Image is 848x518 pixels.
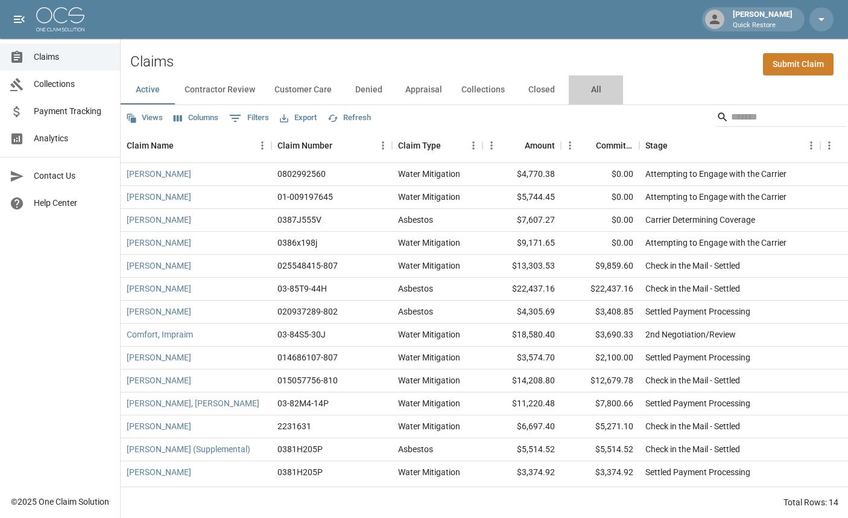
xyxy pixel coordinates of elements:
div: 014686107-807 [277,351,338,363]
div: $0.00 [561,163,639,186]
div: Stage [639,129,820,162]
p: Quick Restore [733,21,793,31]
span: Contact Us [34,170,110,182]
div: 01-009197645 [277,191,333,203]
div: Attempting to Engage with the Carrier [645,191,786,203]
div: Asbestos [398,214,433,226]
button: open drawer [7,7,31,31]
div: $4,770.38 [483,163,561,186]
div: 0381H205P [277,466,323,478]
div: Water Mitigation [398,374,460,386]
button: Menu [483,136,501,155]
div: 2231631 [277,420,311,432]
a: Comfort, Impraim [127,328,193,341]
div: Water Mitigation [398,420,460,432]
div: 0387J555V [277,214,321,226]
a: [PERSON_NAME] [127,283,191,295]
div: 020937289-802 [277,305,338,318]
a: [PERSON_NAME] [127,305,191,318]
span: Collections [34,78,110,91]
div: Water Mitigation [398,351,460,363]
div: Water Mitigation [398,191,460,203]
div: Claim Number [277,129,332,162]
div: $5,271.10 [561,415,639,438]
div: 2nd Negotiation/Review [645,328,736,341]
div: 0802992560 [277,168,326,180]
div: Check in the Mail - Settled [645,260,740,272]
div: Settled Payment Processing [645,397,750,409]
div: Amount [525,129,555,162]
div: dynamic tabs [121,75,848,104]
button: Menu [464,136,483,155]
div: $14,208.80 [483,369,561,392]
div: Water Mitigation [398,260,460,272]
button: Menu [820,136,838,155]
button: Denied [341,75,396,104]
div: 0381H205P [277,443,323,455]
button: Appraisal [396,75,452,104]
div: Attempting to Engage with the Carrier [645,237,786,249]
button: Show filters [226,109,272,128]
div: Check in the Mail - Settled [645,374,740,386]
div: Amount [483,129,561,162]
img: ocs-logo-white-transparent.png [36,7,84,31]
div: $9,171.65 [483,232,561,255]
a: [PERSON_NAME] [127,191,191,203]
button: All [569,75,623,104]
div: 0386x198j [277,237,317,249]
div: Settled Payment Processing [645,466,750,478]
div: Settled Payment Processing [645,351,750,363]
span: Analytics [34,132,110,145]
div: $5,514.52 [483,438,561,461]
div: Claim Number [271,129,392,162]
div: $22,437.16 [483,278,561,301]
button: Sort [174,137,191,154]
button: Views [123,109,166,127]
div: Claim Name [127,129,174,162]
div: $3,374.92 [561,461,639,484]
div: $7,800.66 [561,392,639,415]
div: Asbestos [398,443,433,455]
div: $3,574.70 [483,347,561,369]
span: Help Center [34,197,110,209]
div: $13,303.53 [483,255,561,278]
button: Collections [452,75,514,104]
div: $0.00 [561,186,639,209]
div: $11,220.48 [483,392,561,415]
div: $2,100.00 [561,347,639,369]
div: Claim Type [392,129,483,162]
div: Committed Amount [596,129,633,162]
button: Sort [579,137,596,154]
div: Claim Type [398,129,441,162]
a: [PERSON_NAME] [127,420,191,432]
a: [PERSON_NAME], [PERSON_NAME] [127,397,259,409]
a: [PERSON_NAME] [127,374,191,386]
div: Committed Amount [561,129,639,162]
h2: Claims [130,53,174,71]
div: Claim Name [121,129,271,162]
div: $4,305.69 [483,301,561,324]
div: $3,374.92 [483,461,561,484]
div: 03-82M4-14P [277,397,329,409]
div: Water Mitigation [398,328,460,341]
a: [PERSON_NAME] [127,351,191,363]
button: Menu [561,136,579,155]
button: Sort [441,137,458,154]
a: [PERSON_NAME] [127,237,191,249]
div: $7,607.27 [483,209,561,232]
div: Carrier Determining Coverage [645,214,755,226]
div: Water Mitigation [398,168,460,180]
button: Refresh [324,109,374,127]
div: $18,580.40 [483,324,561,347]
div: $22,437.16 [561,278,639,301]
div: Total Rows: 14 [783,496,838,508]
div: Water Mitigation [398,397,460,409]
div: Attempting to Engage with the Carrier [645,168,786,180]
div: 03-85T9-44H [277,283,327,295]
div: Asbestos [398,283,433,295]
div: $9,859.60 [561,255,639,278]
button: Menu [253,136,271,155]
button: Export [277,109,320,127]
button: Sort [668,137,685,154]
div: $3,408.85 [561,301,639,324]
